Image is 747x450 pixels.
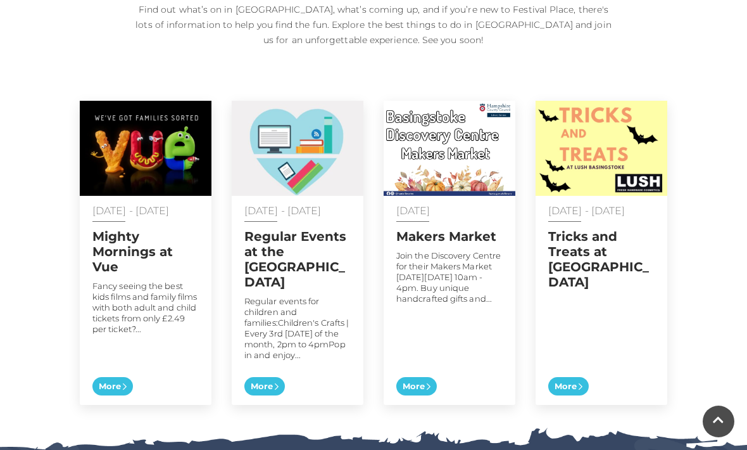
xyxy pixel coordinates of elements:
[244,296,351,361] p: Regular events for children and families:Children's Crafts | Every 3rd [DATE] of the month, 2pm t...
[232,101,363,405] a: [DATE] - [DATE] Regular Events at the [GEOGRAPHIC_DATA] Regular events for children and families:...
[92,205,199,216] p: [DATE] - [DATE]
[384,101,515,405] a: [DATE] Makers Market Join the Discovery Centre for their Makers Market [DATE][DATE] 10am - 4pm. B...
[244,229,351,290] h2: Regular Events at the [GEOGRAPHIC_DATA]
[92,377,133,396] span: More
[396,205,503,216] p: [DATE]
[396,229,503,244] h2: Makers Market
[244,377,285,396] span: More
[396,377,437,396] span: More
[92,229,199,274] h2: Mighty Mornings at Vue
[244,205,351,216] p: [DATE] - [DATE]
[130,2,617,48] p: Find out what’s on in [GEOGRAPHIC_DATA], what’s coming up, and if you’re new to Festival Place, t...
[92,281,199,335] p: Fancy seeing the best kids films and family films with both adult and child tickets from only £2....
[548,229,655,290] h2: Tricks and Treats at [GEOGRAPHIC_DATA]
[548,377,589,396] span: More
[80,101,211,405] a: [DATE] - [DATE] Mighty Mornings at Vue Fancy seeing the best kids films and family films with bot...
[396,250,503,304] p: Join the Discovery Centre for their Makers Market [DATE][DATE] 10am - 4pm. Buy unique handcrafted...
[548,205,655,216] p: [DATE] - [DATE]
[536,101,667,405] a: [DATE] - [DATE] Tricks and Treats at [GEOGRAPHIC_DATA] More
